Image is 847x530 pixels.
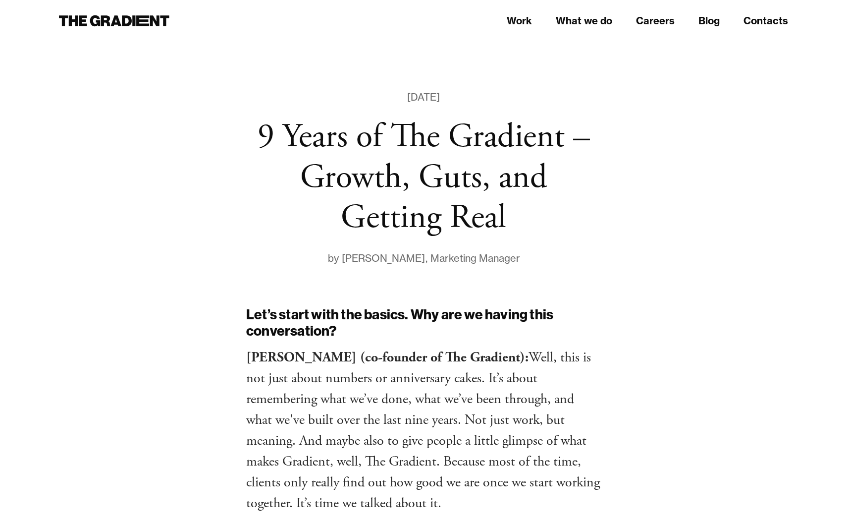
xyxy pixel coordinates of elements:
[425,250,430,266] div: ,
[556,13,612,28] a: What we do
[430,250,520,266] div: Marketing Manager
[743,13,788,28] a: Contacts
[246,306,601,339] h2: Let’s start with the basics. Why are we having this conversation?
[246,349,529,366] strong: [PERSON_NAME] (co-founder of The Gradient):
[246,117,601,238] h1: 9 Years of The Gradient – Growth, Guts, and Getting Real
[327,250,342,266] div: by
[342,250,425,266] div: [PERSON_NAME]
[507,13,532,28] a: Work
[407,89,440,105] div: [DATE]
[636,13,675,28] a: Careers
[246,347,601,514] p: Well, this is not just about numbers or anniversary cakes. It’s about remembering what we’ve done...
[698,13,720,28] a: Blog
